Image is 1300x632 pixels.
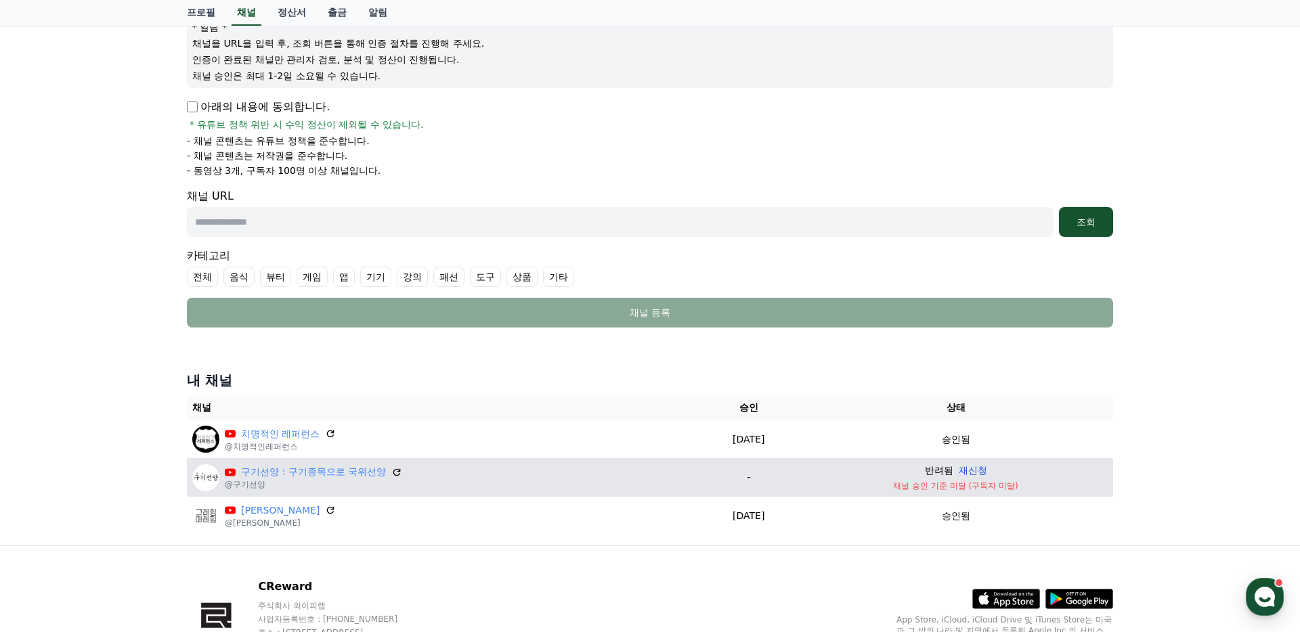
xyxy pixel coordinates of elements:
th: 상태 [798,395,1113,420]
p: 채널 승인 기준 미달 (구독자 미달) [804,480,1108,491]
p: 사업자등록번호 : [PHONE_NUMBER] [258,614,423,625]
p: - [704,470,793,484]
img: 치명적인 레퍼런스 [192,426,219,453]
a: 대화 [89,429,175,463]
button: 재신청 [959,464,987,478]
label: 전체 [187,267,218,287]
span: 설정 [209,449,225,460]
th: 승인 [699,395,798,420]
p: 승인됨 [942,432,970,447]
div: 채널 등록 [214,306,1086,319]
p: - 채널 콘텐츠는 저작권을 준수합니다. [187,149,347,162]
p: @치명적인레퍼런스 [225,441,336,452]
label: 강의 [397,267,428,287]
label: 음식 [223,267,255,287]
label: 기타 [543,267,574,287]
th: 채널 [187,395,699,420]
label: 도구 [470,267,501,287]
label: 상품 [506,267,538,287]
p: 인증이 완료된 채널만 관리자 검토, 분석 및 정산이 진행됩니다. [192,53,1108,66]
a: 설정 [175,429,260,463]
button: 조회 [1059,207,1113,237]
a: 치명적인 레퍼런스 [241,427,320,441]
div: 카테고리 [187,248,1113,287]
img: 그레힘 마레힘 [192,502,219,529]
p: 반려됨 [925,464,953,478]
div: 채널 URL [187,188,1113,237]
p: 주식회사 와이피랩 [258,600,423,611]
p: 채널 승인은 최대 1-2일 소요될 수 있습니다. [192,69,1108,83]
span: 홈 [43,449,51,460]
img: 구기선양 : 구기종목으로 국위선양 [192,464,219,491]
p: - 채널 콘텐츠는 유튜브 정책을 준수합니다. [187,134,370,148]
p: 채널을 URL을 입력 후, 조회 버튼을 통해 인증 절차를 진행해 주세요. [192,37,1108,50]
p: 승인됨 [942,509,970,523]
label: 게임 [297,267,328,287]
label: 기기 [360,267,391,287]
p: @구기선양 [225,479,402,490]
a: 구기선양 : 구기종목으로 국위선양 [241,465,386,479]
h4: 내 채널 [187,371,1113,390]
p: [DATE] [704,509,793,523]
p: [DATE] [704,432,793,447]
p: 아래의 내용에 동의합니다. [187,99,330,115]
span: 대화 [124,450,140,461]
span: * 유튜브 정책 위반 시 수익 정산이 제외될 수 있습니다. [190,118,424,131]
p: CReward [258,579,423,595]
a: [PERSON_NAME] [241,503,320,518]
label: 패션 [433,267,464,287]
label: 뷰티 [260,267,291,287]
button: 채널 등록 [187,298,1113,328]
a: 홈 [4,429,89,463]
p: @[PERSON_NAME] [225,518,336,528]
p: - 동영상 3개, 구독자 100명 이상 채널입니다. [187,164,381,177]
label: 앱 [333,267,355,287]
div: 조회 [1064,215,1108,229]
